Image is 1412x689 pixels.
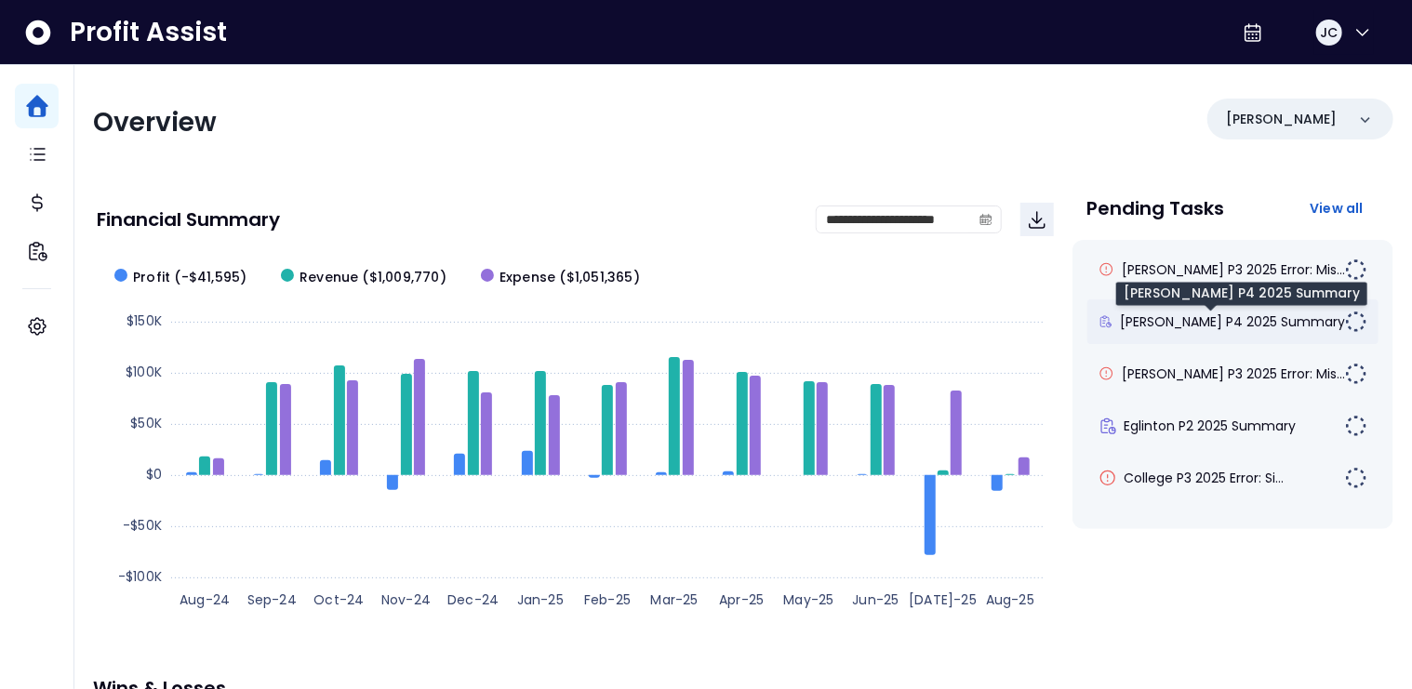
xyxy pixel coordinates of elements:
text: May-25 [783,590,833,609]
span: Eglinton P2 2025 Summary [1125,417,1297,435]
text: $50K [130,414,162,432]
span: [PERSON_NAME] P4 2025 Summary [1120,312,1345,331]
text: Jun-25 [853,590,899,609]
span: College P3 2025 Error: Si... [1125,469,1285,487]
span: JC [1320,23,1338,42]
text: $100K [126,363,162,381]
img: Not yet Started [1345,415,1367,437]
span: View all [1310,199,1364,218]
button: Download [1020,203,1054,236]
svg: calendar [979,213,992,226]
text: Aug-24 [180,590,230,609]
span: Profit (-$41,595) [133,268,246,287]
img: Not yet Started [1345,258,1367,281]
p: [PERSON_NAME] [1226,110,1337,129]
img: Not yet Started [1345,467,1367,489]
span: Revenue ($1,009,770) [300,268,446,287]
p: Pending Tasks [1087,199,1225,218]
text: Apr-25 [719,590,764,609]
text: Dec-24 [447,590,499,609]
text: Jan-25 [517,590,564,609]
text: Aug-25 [986,590,1034,609]
img: Not yet Started [1345,363,1367,385]
text: Mar-25 [651,590,699,609]
span: Overview [93,104,217,140]
text: $150K [127,311,162,330]
text: [DATE]-25 [909,590,977,609]
text: Nov-24 [381,590,431,609]
span: Expense ($1,051,365) [500,268,640,287]
span: [PERSON_NAME] P3 2025 Error: Mis... [1122,364,1345,383]
text: $0 [146,465,162,484]
span: Profit Assist [70,16,227,49]
text: Feb-25 [584,590,631,609]
button: View all [1295,192,1379,225]
span: [PERSON_NAME] P3 2025 Error: Mis... [1122,260,1345,279]
text: Oct-24 [313,590,364,609]
img: Not yet Started [1345,311,1367,333]
p: Financial Summary [97,210,280,229]
text: -$50K [123,516,162,535]
text: -$100K [118,567,162,586]
text: Sep-24 [247,590,297,609]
